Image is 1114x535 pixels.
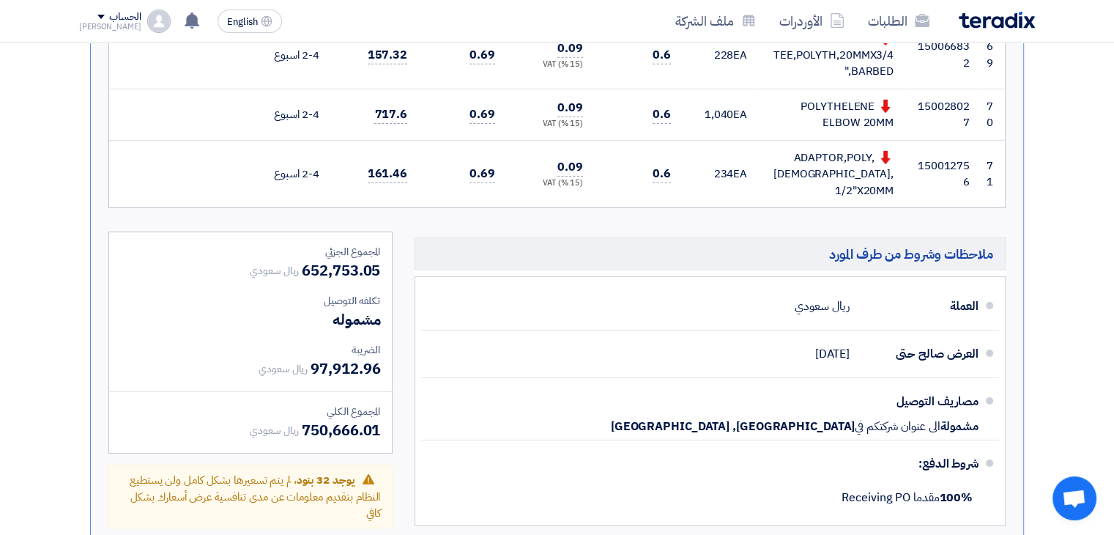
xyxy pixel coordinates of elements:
[147,10,171,33] img: profile_test.png
[121,404,380,419] div: المجموع الكلي
[415,237,1006,270] h5: ملاحظات وشروط من طرف المورد
[255,89,331,140] td: 2-4 اسبوع
[374,106,407,124] span: 717.6
[79,23,141,31] div: [PERSON_NAME]
[705,106,734,122] span: 1,040
[109,11,141,23] div: الحساب
[121,293,380,309] div: تكلفه التوصيل
[905,89,981,140] td: 150028027
[333,309,380,331] span: مشموله
[368,165,407,183] span: 161.46
[939,489,973,506] strong: 100%
[297,472,354,488] span: يوجد 32 بنود
[861,289,979,324] div: العملة
[770,98,894,131] div: POLYTHELENE ELBOW 20MM
[255,140,331,207] td: 2-4 اسبوع
[861,336,979,372] div: العرض صالح حتى
[519,118,583,130] div: (15 %) VAT
[653,46,671,64] span: 0.6
[905,21,981,89] td: 150066832
[218,10,282,33] button: English
[469,165,495,183] span: 0.69
[469,46,495,64] span: 0.69
[445,446,979,481] div: شروط الدفع:
[121,244,380,259] div: المجموع الجزئي
[770,150,894,199] div: ADAPTOR,POLY,[DEMOGRAPHIC_DATA],1/2"X20MM
[227,17,258,27] span: English
[940,419,979,434] span: مشمولة
[713,166,733,182] span: 234
[905,140,981,207] td: 150012756
[856,4,941,38] a: الطلبات
[981,89,1005,140] td: 70
[815,347,850,361] span: [DATE]
[302,419,380,441] span: 750,666.01
[250,263,299,278] span: ريال سعودي
[130,472,380,521] span: ، لم يتم تسعيرها بشكل كامل ولن يستطيع النظام بتقديم معلومات عن مدى تنافسية عرض أسعارك بشكل كافي
[250,423,299,438] span: ريال سعودي
[981,21,1005,89] td: 69
[981,140,1005,207] td: 71
[683,89,759,140] td: EA
[713,47,733,63] span: 228
[770,30,894,80] div: TEE,POLYTH,20MMX3/4",BARBED
[861,384,979,419] div: مصاريف التوصيل
[683,21,759,89] td: EA
[259,361,308,377] span: ريال سعودي
[557,99,583,117] span: 0.09
[1052,476,1096,520] div: Open chat
[653,165,671,183] span: 0.6
[121,342,380,358] div: الضريبة
[795,292,850,320] div: ريال سعودي
[302,259,380,281] span: 652,753.05
[519,177,583,190] div: (15 %) VAT
[557,40,583,58] span: 0.09
[519,59,583,71] div: (15 %) VAT
[255,21,331,89] td: 2-4 اسبوع
[469,106,495,124] span: 0.69
[311,358,380,380] span: 97,912.96
[855,419,940,434] span: الى عنوان شركتكم في
[664,4,768,38] a: ملف الشركة
[683,140,759,207] td: EA
[368,46,407,64] span: 157.32
[611,419,855,434] span: [GEOGRAPHIC_DATA], [GEOGRAPHIC_DATA]
[768,4,856,38] a: الأوردرات
[557,158,583,177] span: 0.09
[653,106,671,124] span: 0.6
[959,12,1035,29] img: Teradix logo
[842,489,973,506] span: مقدما Receiving PO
